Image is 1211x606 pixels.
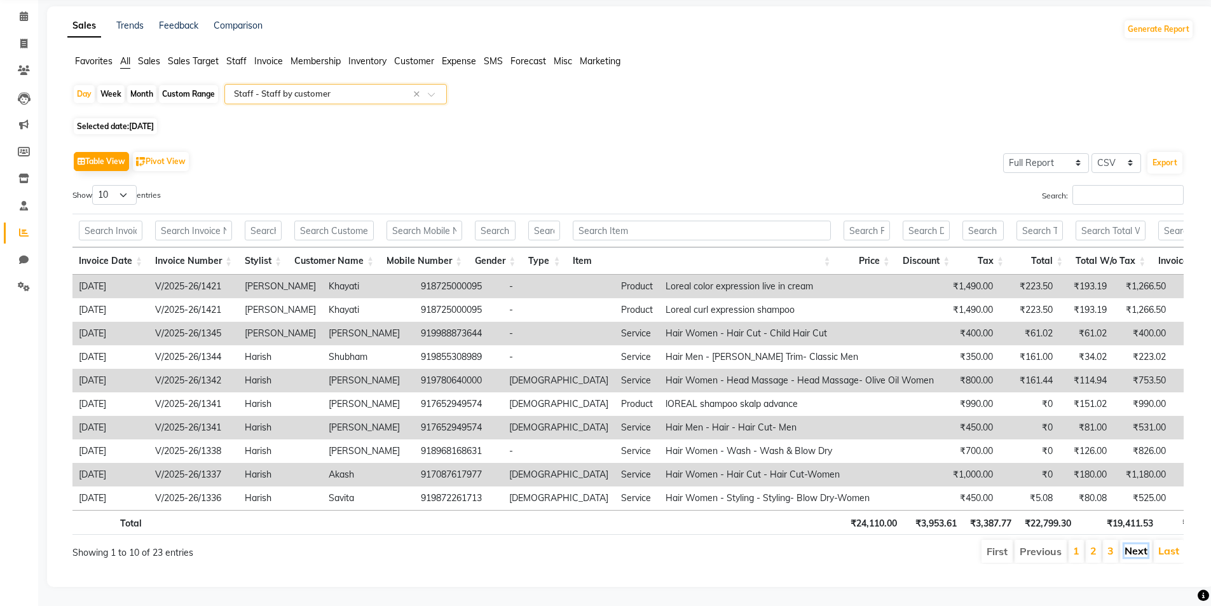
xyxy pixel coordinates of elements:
[72,416,149,439] td: [DATE]
[413,88,424,101] span: Clear all
[1042,185,1184,205] label: Search:
[1059,416,1113,439] td: ₹81.00
[615,416,659,439] td: Service
[1113,298,1172,322] td: ₹1,266.50
[74,85,95,103] div: Day
[522,247,566,275] th: Type: activate to sort column ascending
[322,486,414,510] td: Savita
[896,247,957,275] th: Discount: activate to sort column ascending
[238,463,322,486] td: Harish
[484,55,503,67] span: SMS
[1059,463,1113,486] td: ₹180.00
[659,345,940,369] td: Hair Men - [PERSON_NAME] Trim- Classic Men
[238,416,322,439] td: Harish
[940,345,999,369] td: ₹350.00
[962,221,1004,240] input: Search Tax
[1010,247,1069,275] th: Total: activate to sort column ascending
[414,416,503,439] td: 917652949574
[72,463,149,486] td: [DATE]
[72,345,149,369] td: [DATE]
[1059,275,1113,298] td: ₹193.19
[149,369,238,392] td: V/2025-26/1342
[238,392,322,416] td: Harish
[1125,20,1193,38] button: Generate Report
[72,539,524,560] div: Showing 1 to 10 of 23 entries
[348,55,387,67] span: Inventory
[940,392,999,416] td: ₹990.00
[226,55,247,67] span: Staff
[72,439,149,463] td: [DATE]
[999,369,1059,392] td: ₹161.44
[1113,369,1172,392] td: ₹753.50
[659,416,940,439] td: Hair Men - Hair - Hair Cut- Men
[322,345,414,369] td: Shubham
[238,275,322,298] td: [PERSON_NAME]
[615,486,659,510] td: Service
[97,85,125,103] div: Week
[999,298,1059,322] td: ₹223.50
[136,157,146,167] img: pivot.png
[659,275,940,298] td: Loreal color expression live in cream
[1113,486,1172,510] td: ₹525.00
[999,486,1059,510] td: ₹5.08
[72,369,149,392] td: [DATE]
[159,85,218,103] div: Custom Range
[149,247,238,275] th: Invoice Number: activate to sort column ascending
[940,322,999,345] td: ₹400.00
[254,55,283,67] span: Invoice
[1069,247,1152,275] th: Total W/o Tax: activate to sort column ascending
[503,322,615,345] td: -
[414,486,503,510] td: 919872261713
[238,439,322,463] td: Harish
[615,439,659,463] td: Service
[615,275,659,298] td: Product
[510,55,546,67] span: Forecast
[238,486,322,510] td: Harish
[245,221,282,240] input: Search Stylist
[149,392,238,416] td: V/2025-26/1341
[580,55,620,67] span: Marketing
[414,275,503,298] td: 918725000095
[659,392,940,416] td: lOREAL shampoo skalp advance
[288,247,380,275] th: Customer Name: activate to sort column ascending
[149,345,238,369] td: V/2025-26/1344
[503,439,615,463] td: -
[72,247,149,275] th: Invoice Date: activate to sort column ascending
[1113,345,1172,369] td: ₹223.02
[528,221,560,240] input: Search Type
[659,486,940,510] td: Hair Women - Styling - Styling- Blow Dry-Women
[74,152,129,171] button: Table View
[149,275,238,298] td: V/2025-26/1421
[322,369,414,392] td: [PERSON_NAME]
[503,463,615,486] td: [DEMOGRAPHIC_DATA]
[1113,392,1172,416] td: ₹990.00
[999,345,1059,369] td: ₹161.00
[615,322,659,345] td: Service
[503,298,615,322] td: -
[294,221,374,240] input: Search Customer Name
[1125,544,1147,557] a: Next
[414,392,503,416] td: 917652949574
[1147,152,1182,174] button: Export
[92,185,137,205] select: Showentries
[72,392,149,416] td: [DATE]
[75,55,113,67] span: Favorites
[414,345,503,369] td: 919855308989
[999,322,1059,345] td: ₹61.02
[999,416,1059,439] td: ₹0
[1158,544,1179,557] a: Last
[659,463,940,486] td: Hair Women - Hair Cut - Hair Cut-Women
[1016,221,1063,240] input: Search Total
[1072,185,1184,205] input: Search:
[149,439,238,463] td: V/2025-26/1338
[129,121,154,131] span: [DATE]
[238,247,288,275] th: Stylist: activate to sort column ascending
[615,345,659,369] td: Service
[149,486,238,510] td: V/2025-26/1336
[72,486,149,510] td: [DATE]
[67,15,101,38] a: Sales
[72,185,161,205] label: Show entries
[74,118,157,134] span: Selected date:
[72,510,148,535] th: Total
[414,322,503,345] td: 919988873644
